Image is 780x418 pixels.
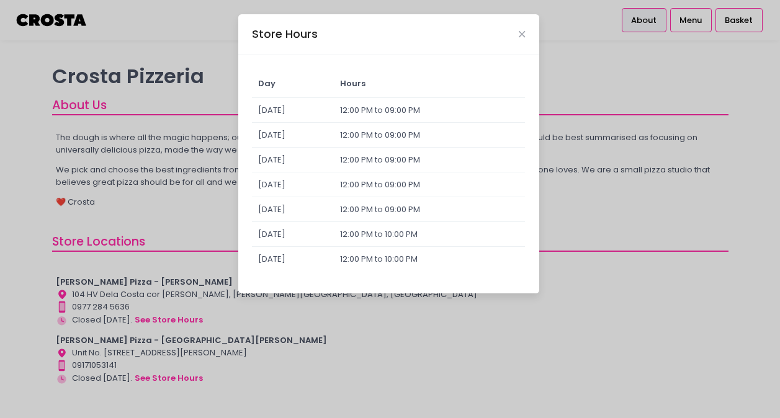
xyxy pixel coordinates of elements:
[252,69,334,98] td: Day
[252,222,334,247] td: [DATE]
[252,148,334,172] td: [DATE]
[252,98,334,123] td: [DATE]
[519,31,525,37] button: Close
[334,172,525,197] td: 12:00 PM to 09:00 PM
[334,98,525,123] td: 12:00 PM to 09:00 PM
[334,123,525,148] td: 12:00 PM to 09:00 PM
[252,172,334,197] td: [DATE]
[334,247,525,272] td: 12:00 PM to 10:00 PM
[334,197,525,222] td: 12:00 PM to 09:00 PM
[334,148,525,172] td: 12:00 PM to 09:00 PM
[334,69,525,98] td: Hours
[252,26,318,42] div: Store Hours
[252,247,334,272] td: [DATE]
[334,222,525,247] td: 12:00 PM to 10:00 PM
[252,123,334,148] td: [DATE]
[252,197,334,222] td: [DATE]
